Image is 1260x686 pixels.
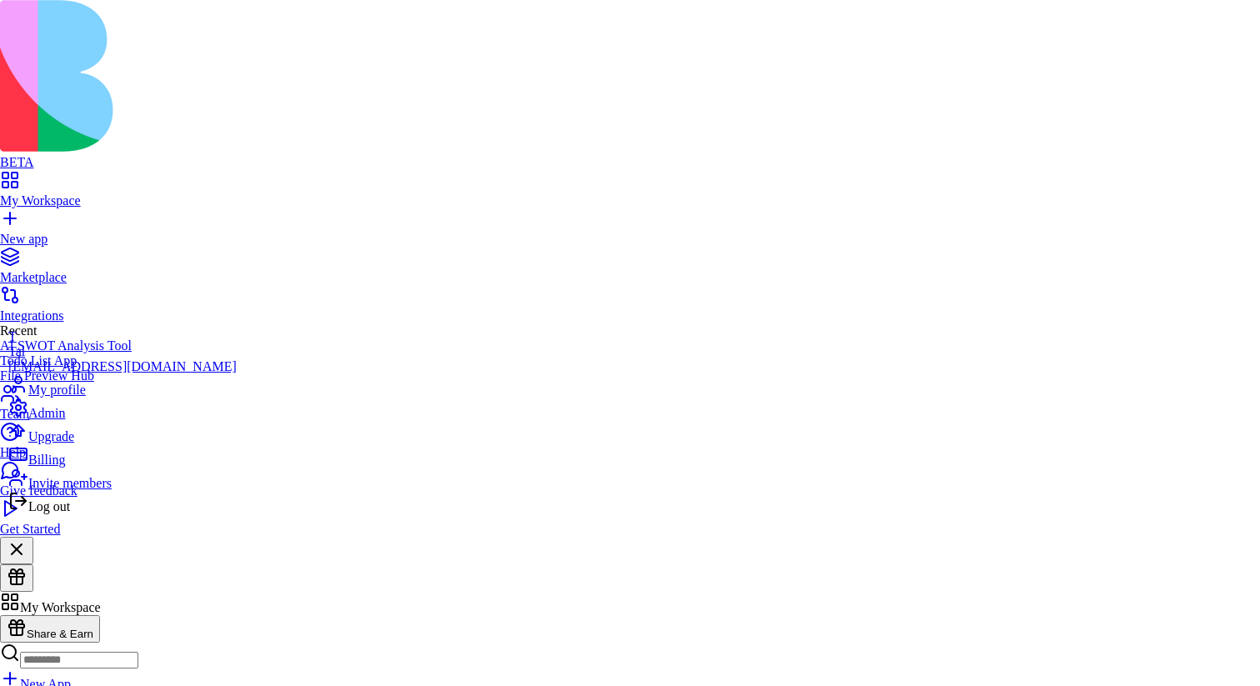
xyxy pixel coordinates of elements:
span: T [8,329,17,343]
span: Admin [28,406,65,420]
a: Admin [8,398,237,421]
a: Billing [8,444,237,468]
a: Invite members [8,468,237,491]
a: Upgrade [8,421,237,444]
a: TTal[EMAIL_ADDRESS][DOMAIN_NAME] [8,329,237,374]
span: My profile [28,383,86,397]
a: My profile [8,374,237,398]
span: Upgrade [28,429,74,443]
div: Tal [8,344,237,359]
span: Billing [28,453,65,467]
div: [EMAIL_ADDRESS][DOMAIN_NAME] [8,359,237,374]
span: Invite members [28,476,112,490]
span: Log out [28,499,70,513]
